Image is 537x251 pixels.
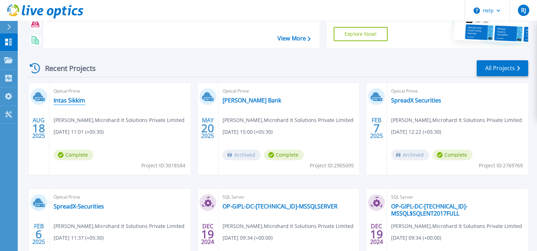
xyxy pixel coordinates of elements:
div: FEB 2025 [32,221,45,247]
span: Optical Prime [54,87,186,95]
span: [DATE] 11:01 (+05:30) [54,128,104,136]
span: SQL Server [223,193,355,201]
span: [PERSON_NAME] , Microhard It Solutions Private Limited [223,222,354,230]
a: Explore Now! [334,27,388,41]
span: Optical Prime [223,87,355,95]
a: OP-GIPL-DC-[TECHNICAL_ID]-MSSQL$SQLENT2017FULL [391,203,524,217]
div: DEC 2024 [201,221,214,247]
span: [DATE] 12:22 (+05:30) [391,128,441,136]
a: Intas Sikkim [54,97,85,104]
span: RJ [521,7,526,13]
span: [DATE] 11:37 (+05:30) [54,234,104,242]
div: MAY 2025 [201,115,214,141]
span: Project ID: 2905095 [310,162,354,169]
span: [DATE] 09:34 (+00:00) [391,234,441,242]
a: SpreadX Securities [391,97,441,104]
span: 6 [35,231,42,237]
a: [PERSON_NAME] Bank [223,97,281,104]
span: [PERSON_NAME] , Microhard It Solutions Private Limited [391,116,522,124]
span: 19 [370,231,383,237]
a: OP-GIPL-DC-[TECHNICAL_ID]-MSSQLSERVER [223,203,338,210]
span: 18 [32,125,45,131]
a: View More [278,35,311,42]
span: [PERSON_NAME] , Microhard It Solutions Private Limited [54,222,185,230]
span: Archived [391,150,429,160]
span: 7 [373,125,380,131]
span: 20 [201,125,214,131]
a: All Projects [477,60,528,76]
span: [DATE] 09:34 (+00:00) [223,234,273,242]
span: Archived [223,150,261,160]
span: 19 [201,231,214,237]
div: Recent Projects [27,60,105,77]
span: [PERSON_NAME] , Microhard It Solutions Private Limited [223,116,354,124]
div: DEC 2024 [370,221,383,247]
span: Project ID: 2769769 [479,162,523,169]
span: Complete [264,150,304,160]
span: Complete [433,150,472,160]
span: Optical Prime [391,87,524,95]
span: [PERSON_NAME] , Microhard It Solutions Private Limited [54,116,185,124]
div: AUG 2025 [32,115,45,141]
a: SpreadX-Securities [54,203,104,210]
span: [PERSON_NAME] , Microhard It Solutions Private Limited [391,222,522,230]
span: [DATE] 15:00 (+05:30) [223,128,273,136]
span: SQL Server [391,193,524,201]
span: Optical Prime [54,193,186,201]
span: Project ID: 3018584 [141,162,185,169]
div: FEB 2025 [370,115,383,141]
span: Complete [54,150,93,160]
